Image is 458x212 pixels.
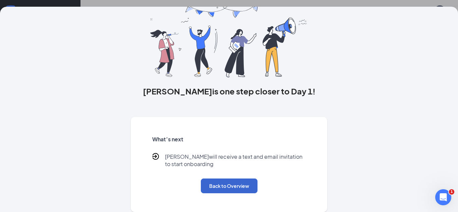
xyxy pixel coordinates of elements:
[449,189,454,195] span: 1
[131,85,328,97] h3: [PERSON_NAME] is one step closer to Day 1!
[165,153,306,168] p: [PERSON_NAME] will receive a text and email invitation to start onboarding
[150,2,307,77] img: you are all set
[152,136,306,143] h5: What’s next
[435,189,451,205] iframe: Intercom live chat
[201,179,257,193] button: Back to Overview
